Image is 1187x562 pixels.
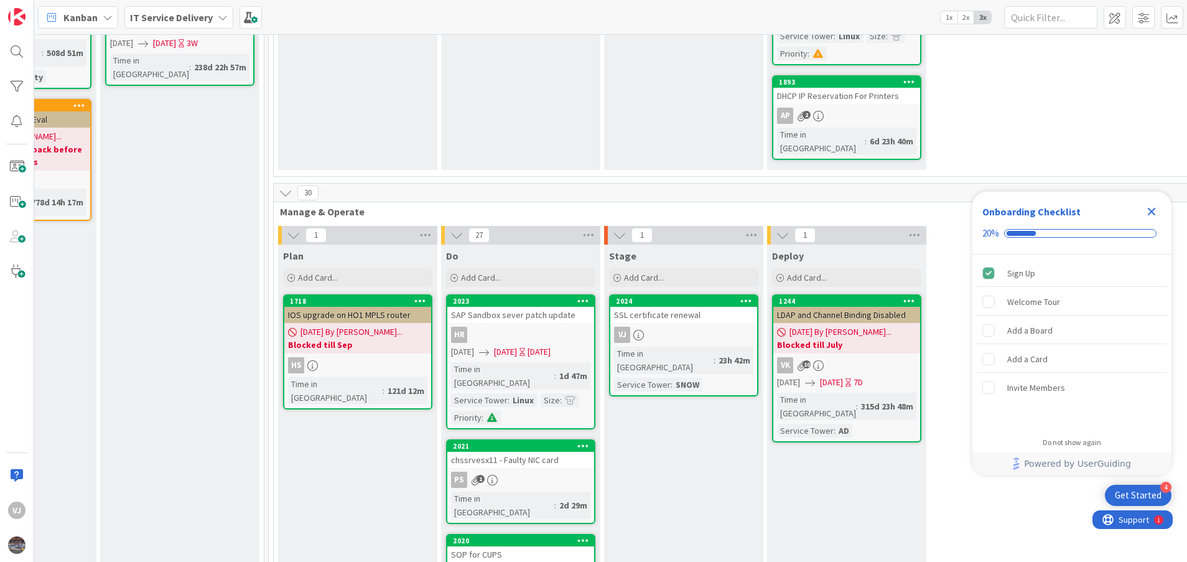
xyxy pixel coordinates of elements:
[858,400,916,413] div: 315d 23h 48m
[556,499,590,512] div: 2d 29m
[836,29,863,43] div: Linux
[482,411,483,424] span: :
[773,296,920,323] div: 1244LDAP and Channel Binding Disabled
[803,360,811,368] span: 10
[283,250,304,262] span: Plan
[305,228,327,243] span: 1
[865,134,867,148] span: :
[508,393,510,407] span: :
[773,307,920,323] div: LDAP and Channel Binding Disabled
[451,411,482,424] div: Priority
[773,77,920,104] div: 1893DHCP IP Reservation For Printers
[110,37,133,50] span: [DATE]
[477,475,485,483] span: 1
[777,376,800,389] span: [DATE]
[972,452,1171,475] div: Footer
[468,228,490,243] span: 27
[856,400,858,413] span: :
[1007,380,1065,395] div: Invite Members
[614,327,630,343] div: VJ
[610,307,757,323] div: SSL certificate renewal
[808,47,809,60] span: :
[777,339,916,351] b: Blocked till July
[773,108,920,124] div: AP
[284,296,431,323] div: 1718IOS upgrade on HO1 MPLS router
[290,297,431,306] div: 1718
[820,376,843,389] span: [DATE]
[447,441,594,452] div: 2021
[65,5,68,15] div: 1
[446,439,595,524] a: 2021chssrvesx11 - Faulty NIC cardPSTime in [GEOGRAPHIC_DATA]:2d 29m
[528,345,551,358] div: [DATE]
[8,502,26,519] div: VJ
[609,294,758,396] a: 2024SSL certificate renewalVJTime in [GEOGRAPHIC_DATA]:23h 42mService Tower:SNOW
[554,369,556,383] span: :
[836,424,852,438] div: AD
[773,88,920,104] div: DHCP IP Reservation For Printers
[187,37,198,50] div: 3W
[297,185,319,200] span: 30
[773,296,920,307] div: 1244
[609,250,636,262] span: Stage
[777,29,834,43] div: Service Tower
[447,296,594,323] div: 2023SAP Sandbox sever patch update
[284,296,431,307] div: 1718
[63,10,98,25] span: Kanban
[461,272,501,283] span: Add Card...
[453,536,594,545] div: 2020
[614,347,714,374] div: Time in [GEOGRAPHIC_DATA]
[288,339,427,351] b: Blocked till Sep
[631,228,653,243] span: 1
[979,452,1165,475] a: Powered by UserGuiding
[451,393,508,407] div: Service Tower
[777,108,793,124] div: AP
[451,362,554,390] div: Time in [GEOGRAPHIC_DATA]
[714,354,715,367] span: :
[384,384,427,398] div: 121d 12m
[779,297,920,306] div: 1244
[834,424,836,438] span: :
[300,325,403,339] span: [DATE] By [PERSON_NAME]...
[773,77,920,88] div: 1893
[794,228,816,243] span: 1
[1105,485,1171,506] div: Open Get Started checklist, remaining modules: 4
[834,29,836,43] span: :
[1142,202,1161,222] div: Close Checklist
[982,204,1081,219] div: Onboarding Checklist
[773,357,920,373] div: VK
[288,357,304,373] div: HS
[671,378,673,391] span: :
[383,384,384,398] span: :
[447,535,594,546] div: 2020
[972,192,1171,475] div: Checklist Container
[1043,438,1101,447] div: Do not show again
[777,357,793,373] div: VK
[130,11,213,24] b: IT Service Delivery
[673,378,702,391] div: SNOW
[1007,352,1048,367] div: Add a Card
[1115,489,1161,502] div: Get Started
[189,60,191,74] span: :
[610,296,757,307] div: 2024
[8,8,26,26] img: Visit kanbanzone.com
[451,327,467,343] div: HR
[284,307,431,323] div: IOS upgrade on HO1 MPLS router
[789,325,891,339] span: [DATE] By [PERSON_NAME]...
[44,46,86,60] div: 508d 51m
[191,60,249,74] div: 238d 22h 57m
[110,54,189,81] div: Time in [GEOGRAPHIC_DATA]
[803,111,811,119] span: 2
[982,228,999,239] div: 20%
[777,393,856,420] div: Time in [GEOGRAPHIC_DATA]
[447,296,594,307] div: 2023
[772,75,921,160] a: 1893DHCP IP Reservation For PrintersAPTime in [GEOGRAPHIC_DATA]:6d 23h 40m
[288,377,383,405] div: Time in [GEOGRAPHIC_DATA]
[886,29,888,43] span: :
[447,452,594,468] div: chssrvesx11 - Faulty NIC card
[153,37,176,50] span: [DATE]
[977,288,1166,316] div: Welcome Tour is incomplete.
[1004,6,1097,29] input: Quick Filter...
[779,78,920,87] div: 1893
[556,369,590,383] div: 1d 47m
[610,296,757,323] div: 2024SSL certificate renewal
